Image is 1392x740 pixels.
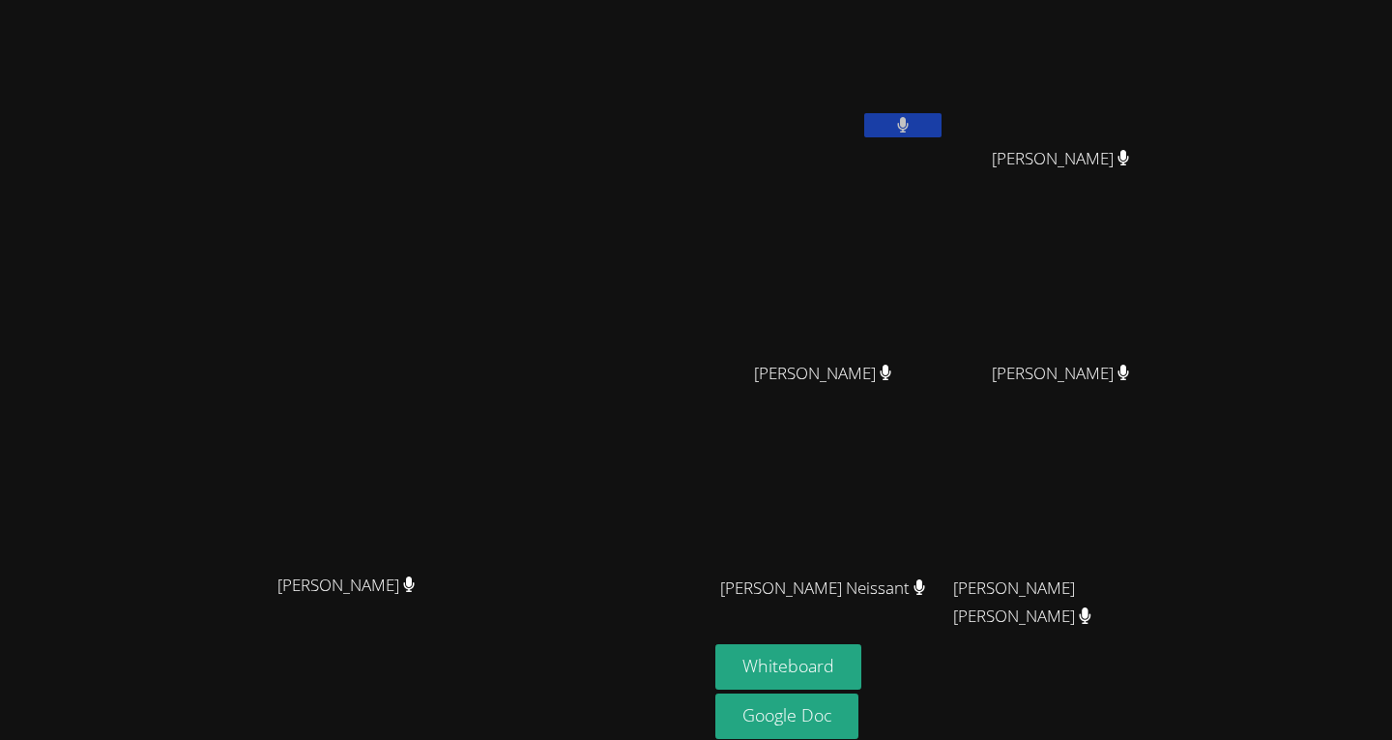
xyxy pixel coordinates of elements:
span: [PERSON_NAME] [992,360,1130,388]
span: [PERSON_NAME] [277,572,416,600]
a: Google Doc [715,694,858,739]
span: [PERSON_NAME] [992,145,1130,173]
span: [PERSON_NAME] Neissant [720,575,926,603]
span: [PERSON_NAME] [754,360,892,388]
span: [PERSON_NAME] [PERSON_NAME] [953,575,1168,631]
button: Whiteboard [715,644,861,690]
